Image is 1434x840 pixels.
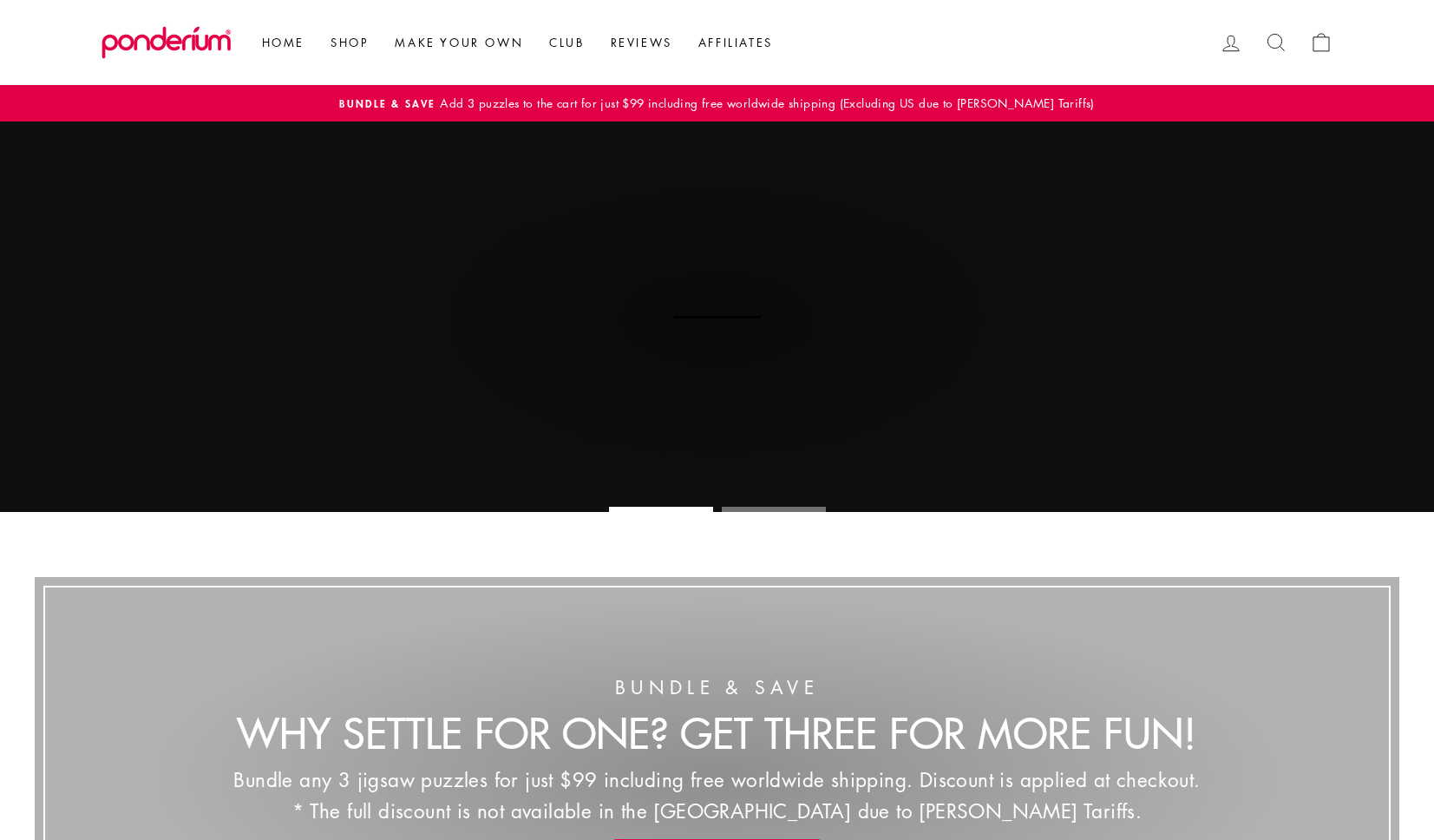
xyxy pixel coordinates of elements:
a: Bundle & SaveAdd 3 puzzles to the cart for just $99 including free worldwide shipping (Excluding ... [106,94,1329,113]
div: Bundle & Save [233,677,1200,699]
li: Page dot 2 [722,507,826,512]
li: Page dot 1 [609,507,713,512]
ul: Primary [240,27,786,58]
div: Why Settle for One? Get Three for More Fun! [233,709,1200,754]
span: Add 3 puzzles to the cart for just $99 including free worldwide shipping (Excluding US due to [PE... [435,94,1094,111]
a: Reviews [598,27,685,58]
a: Make Your Own [382,27,536,58]
a: Shop [318,27,382,58]
div: Bundle any 3 jigsaw puzzles for just $99 including free worldwide shipping. Discount is applied a... [233,765,1200,827]
a: Home [249,27,318,58]
span: Bundle & Save [339,95,435,111]
a: Affiliates [685,27,786,58]
img: Ponderium [101,26,232,59]
a: Club [536,27,597,58]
